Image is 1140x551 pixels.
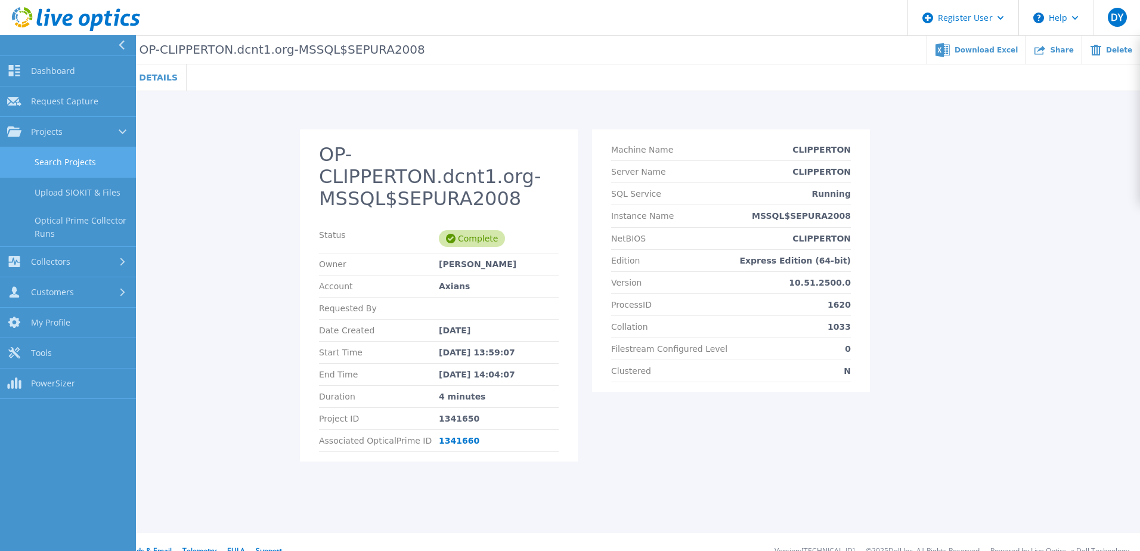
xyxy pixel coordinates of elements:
p: Server Name [611,167,666,177]
p: Date Created [319,326,439,335]
p: Account [319,281,439,291]
p: NetBIOS [611,234,646,243]
span: Customers [31,287,74,298]
div: [PERSON_NAME] [439,259,559,269]
span: Tools [31,348,52,358]
p: Edition [611,256,640,265]
p: Running [812,189,851,199]
p: CLIPPERTON [792,145,851,154]
div: [DATE] [439,326,559,335]
span: Collectors [31,256,70,267]
p: Requested By [319,304,439,313]
p: Status [319,230,439,247]
p: CLIPPERTON [792,234,851,243]
p: Express Edition (64-bit) [740,256,851,265]
div: [DATE] 13:59:07 [439,348,559,357]
p: 10.51.2500.0 [789,278,851,287]
span: My Profile [31,317,70,328]
p: ProcessID [611,300,652,309]
p: 1033 [828,322,851,332]
p: SQL Service [611,189,661,199]
div: Complete [439,230,505,247]
p: End Time [319,370,439,379]
div: 1341650 [439,414,559,423]
p: Associated OpticalPrime ID [319,436,439,445]
p: MSSQL$SEPURA2008 [752,211,851,221]
p: Collation [611,322,648,332]
span: Details [139,73,178,82]
p: Owner [319,259,439,269]
p: 1620 [828,300,851,309]
p: N [844,366,851,376]
span: Share [1050,47,1073,54]
p: Clustered [611,366,651,376]
p: Project ID [319,414,439,423]
span: Dashboard [31,66,75,76]
p: Filestream Configured Level [611,344,727,354]
div: Axians [439,281,559,291]
h2: OP-CLIPPERTON.dcnt1.org-MSSQL$SEPURA2008 [319,144,559,209]
p: Instance Name [611,211,674,221]
p: SQL Server [55,43,425,57]
span: PowerSizer [31,378,75,389]
div: 4 minutes [439,392,559,401]
p: Duration [319,392,439,401]
p: CLIPPERTON [792,167,851,177]
a: 1341660 [439,436,479,445]
p: Version [611,278,642,287]
span: Download Excel [955,47,1018,54]
span: Delete [1106,47,1132,54]
p: Start Time [319,348,439,357]
div: [DATE] 14:04:07 [439,370,559,379]
span: OP-CLIPPERTON.dcnt1.org-MSSQL$SEPURA2008 [131,43,425,57]
p: Machine Name [611,145,673,154]
span: Projects [31,126,63,137]
span: DY [1111,13,1123,22]
span: Request Capture [31,96,98,107]
p: 0 [845,344,851,354]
